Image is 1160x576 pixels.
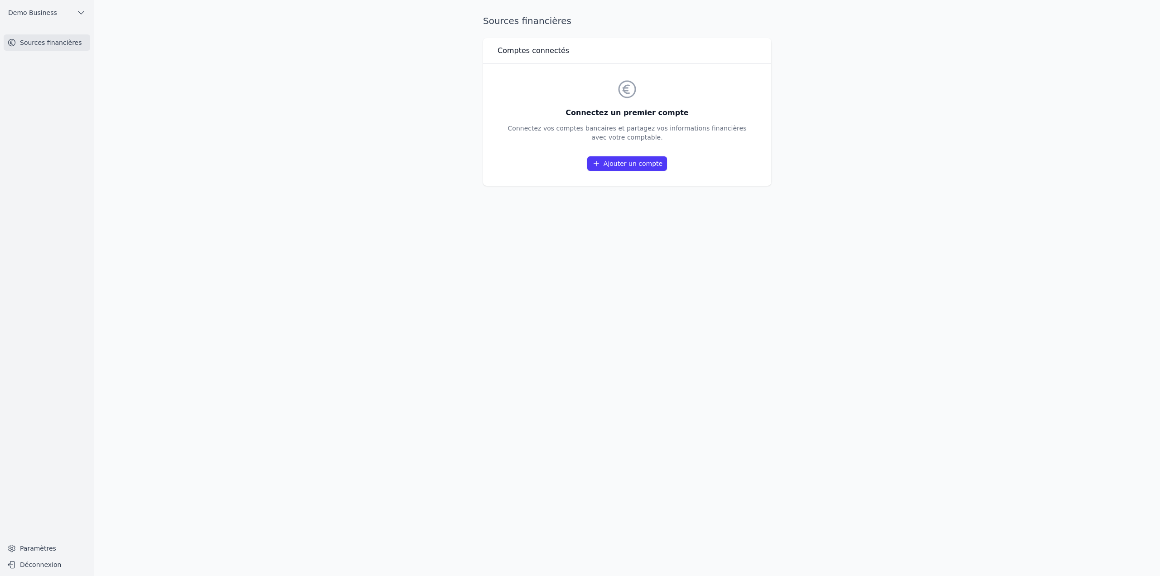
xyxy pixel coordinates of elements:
p: Connectez vos comptes bancaires et partagez vos informations financières avec votre comptable. [508,124,747,142]
a: Paramètres [4,541,90,556]
button: Demo Business [4,5,90,20]
h3: Connectez un premier compte [508,107,747,118]
h3: Comptes connectés [498,45,569,56]
span: Demo Business [8,8,57,17]
button: Déconnexion [4,557,90,572]
h1: Sources financières [483,15,571,27]
a: Sources financières [4,34,90,51]
a: Ajouter un compte [587,156,667,171]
